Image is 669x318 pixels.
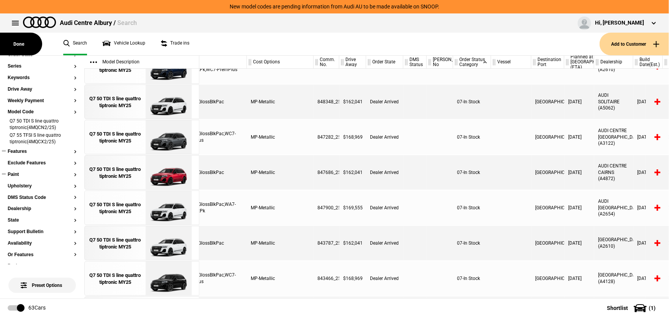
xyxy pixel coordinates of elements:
div: $168,969 [339,120,366,154]
button: Paint [8,172,77,177]
button: Exclude Features [8,161,77,166]
section: Dealership [8,206,77,218]
div: Build Date(Est.) [633,56,662,69]
button: State [8,218,77,223]
div: Q7 50 TDI S line quattro tiptronic MY25 [89,201,142,215]
div: Model Description [84,56,199,69]
div: Order Status Category [453,56,491,69]
a: Trade ins [161,33,189,55]
span: Shortlist [607,305,628,311]
div: Dealer Arrived [366,84,403,119]
div: [GEOGRAPHIC_DATA] (A4128) [594,261,633,296]
div: 07-In Stock [453,120,491,154]
div: [GEOGRAPHIC_DATA] [531,190,564,225]
button: Shortlist(1) [595,298,669,318]
a: Q7 50 TDI S line quattro tiptronic MY25 [89,156,142,190]
div: Dealership [594,56,633,69]
section: Availability [8,241,77,252]
img: audi.png [23,17,56,28]
div: [DATE] [633,261,663,296]
span: Preset Options [22,273,62,288]
div: MP-Metallic [247,155,314,190]
button: Keywords [8,75,77,81]
section: Support Bulletin [8,229,77,241]
div: Q7 50 TDI S line quattro tiptronic MY25 [89,95,142,109]
div: Q7 50 TDI S line quattro tiptronic MY25 [89,131,142,144]
div: [DATE] [564,226,594,260]
div: AUDI CENTRE CAIRNS (A4872) [594,155,633,190]
img: Audi_4MQCN2_25_EI_6Y6Y_WC7_PAH_54K_(Nadin:_54K_C93_PAH_WC7)_ext.png [142,120,195,155]
div: 07-In Stock [453,261,491,296]
div: Hi, [PERSON_NAME] [595,19,644,27]
div: $169,555 [339,190,366,225]
div: 843787_25 [314,226,339,260]
button: Add to Customer [600,33,669,55]
img: Audi_4MQCN2_25_EI_2Y2Y_PAH_6FJ_F71_(Nadin:_6FJ_C93_F71_PAH)_ext.png [142,85,195,119]
div: 07-In Stock [453,84,491,119]
div: [DATE] [633,84,663,119]
section: Upholstery [8,184,77,195]
div: [DATE] [564,261,594,296]
div: [GEOGRAPHIC_DATA] [531,84,564,119]
button: Support Bulletin [8,229,77,235]
button: Dealership [8,206,77,212]
img: Audi_4MQCN2_25_EI_2Y2Y_PAH_6FJ_(Nadin:_6FJ_C91_PAH_S9S)_ext.png [142,226,195,261]
div: Order State [366,56,403,69]
div: AUDI CENTRE [GEOGRAPHIC_DATA] (A3122) [594,120,633,154]
a: Q7 50 TDI S line quattro tiptronic MY25 [89,120,142,155]
div: MP-Metallic [247,226,314,260]
section: Drive Away [8,87,77,98]
button: Upholstery [8,184,77,189]
div: [DATE] [564,120,594,154]
div: MP-Metallic [247,190,314,225]
section: Keywords [8,75,77,87]
div: 07-In Stock [453,155,491,190]
div: [DATE] [564,155,594,190]
img: Audi_4MQCN2_25_EI_2Y2Y_WA7_PAH_6FJ_N0Q_(Nadin:_6FJ_C93_N0Q_PAH_WA7)_ext.png [142,191,195,225]
button: Weekly Payment [8,98,77,104]
div: PAH-HiGlossBlkPac [179,84,247,119]
div: Vessel [491,56,531,69]
button: Model Code [8,109,77,115]
div: [DATE] [633,226,663,260]
div: 07-In Stock [453,226,491,260]
a: Q7 50 TDI S line quattro tiptronic MY25 [89,85,142,119]
div: Dealer Arrived [366,155,403,190]
div: [GEOGRAPHIC_DATA] [531,120,564,154]
button: Drive Away [8,87,77,92]
div: PAH-HiGlossBlkPac,WA7-LuxSeatPk [179,190,247,225]
div: AUDI [GEOGRAPHIC_DATA] (A2654) [594,190,633,225]
div: Destination Port [531,56,564,69]
div: Packs [179,56,247,69]
div: Q7 50 TDI S line quattro tiptronic MY25 [89,272,142,286]
div: PAH-HiGlossBlkPac,WC7-PremPlus [179,261,247,296]
button: Packs [8,263,77,269]
div: [GEOGRAPHIC_DATA] [531,226,564,260]
section: Order State [8,52,77,64]
div: MP-Metallic [247,261,314,296]
a: Search [63,33,87,55]
div: Dealer Arrived [366,120,403,154]
div: 07-In Stock [453,190,491,225]
button: Features [8,149,77,154]
div: [DATE] [633,190,663,225]
div: $162,041 [339,155,366,190]
div: 63 Cars [28,304,46,312]
div: Dealer Arrived [366,190,403,225]
section: Packs [8,263,77,275]
div: Q7 50 TDI S line quattro tiptronic MY25 [89,237,142,250]
div: PAH-HiGlossBlkPac [179,155,247,190]
div: MP-Metallic [247,120,314,154]
section: Features [8,149,77,161]
div: Audi Centre Albury / [60,19,137,27]
div: Dealer Arrived [366,261,403,296]
div: AUDI SOLITAIRE (A5062) [594,84,633,119]
button: Availability [8,241,77,246]
button: Or Features [8,252,77,258]
div: Comm. No. [314,56,339,69]
section: Paint [8,172,77,184]
span: ( 1 ) [649,305,656,311]
div: 847686_25 [314,155,339,190]
div: [DATE] [633,120,663,154]
section: Or Features [8,252,77,264]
